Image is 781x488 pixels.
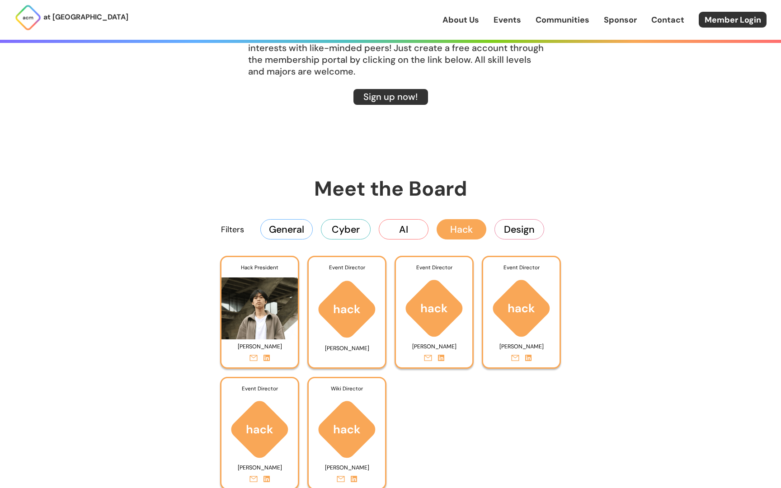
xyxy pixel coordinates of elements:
button: General [260,219,313,239]
div: Event Director [221,378,298,399]
button: Cyber [321,219,371,239]
a: Contact [651,14,684,26]
img: ACM Logo [14,4,42,31]
div: Event Director [309,257,385,278]
button: AI [379,219,428,239]
div: Hack President [221,257,298,278]
p: [PERSON_NAME] [313,461,381,475]
p: [PERSON_NAME] [226,340,294,354]
img: ACM logo [483,277,560,339]
img: ACM logo [396,277,472,339]
div: Wiki Director [309,378,385,399]
div: Event Director [396,257,472,278]
a: Communities [536,14,589,26]
p: [PERSON_NAME] [400,340,468,354]
img: Photo of Nathan Wang [221,270,298,339]
div: Event Director [483,257,560,278]
button: Design [494,219,544,239]
img: ACM logo [309,399,385,460]
h1: Meet the Board [174,175,607,202]
p: Filters [221,224,244,235]
p: [PERSON_NAME] [313,342,381,354]
a: at [GEOGRAPHIC_DATA] [14,4,128,31]
a: Member Login [699,12,767,28]
a: Sponsor [604,14,637,26]
p: [PERSON_NAME] [226,461,294,475]
a: About Us [442,14,479,26]
button: Hack [437,219,486,239]
a: Events [494,14,521,26]
p: Become a member of ACM at [GEOGRAPHIC_DATA] to celebrate your interests with like-minded peers! J... [174,30,607,77]
img: ACM logo [221,399,298,460]
p: at [GEOGRAPHIC_DATA] [43,11,128,23]
p: [PERSON_NAME] [487,340,555,354]
a: Sign up now! [353,89,428,105]
img: ACM logo [309,278,385,340]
